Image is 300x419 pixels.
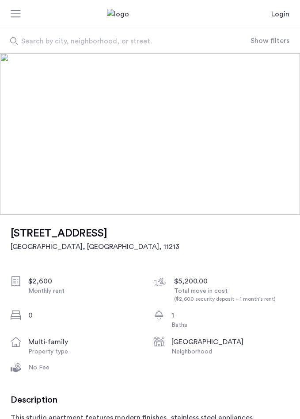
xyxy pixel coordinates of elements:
[174,287,292,303] div: Total move in cost
[28,337,147,347] div: multi-family
[171,337,290,347] div: [GEOGRAPHIC_DATA]
[11,395,289,405] h3: Description
[171,310,290,321] div: 1
[11,225,179,252] a: [STREET_ADDRESS][GEOGRAPHIC_DATA], [GEOGRAPHIC_DATA], 11213
[251,35,289,46] button: Show or hide filters
[28,347,147,356] div: Property type
[28,276,147,287] div: $2,600
[171,347,290,356] div: Neighborhood
[107,9,194,19] img: logo
[11,225,179,241] h1: [STREET_ADDRESS]
[28,287,147,295] div: Monthly rent
[21,36,222,47] span: Search by city, neighborhood, or street.
[171,321,290,330] div: Baths
[28,310,147,321] div: 0
[271,9,289,19] a: Login
[11,241,179,252] h2: [GEOGRAPHIC_DATA], [GEOGRAPHIC_DATA] , 11213
[174,295,292,303] div: ($2,600 security deposit + 1 month's rent)
[107,9,194,19] a: Cazamio Logo
[174,276,292,287] div: $5,200.00
[28,363,147,372] div: No Fee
